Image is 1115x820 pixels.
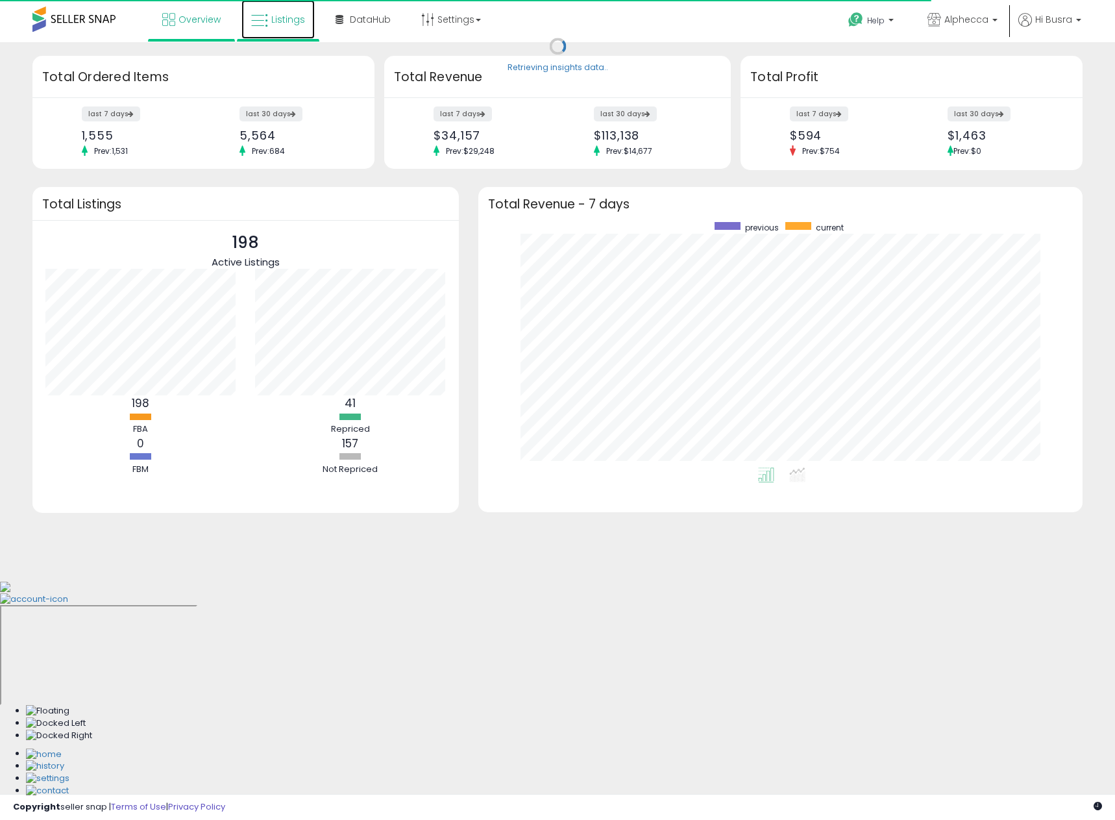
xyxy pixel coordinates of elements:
[137,436,144,451] b: 0
[790,106,848,121] label: last 7 days
[239,106,302,121] label: last 30 days
[750,68,1073,86] h3: Total Profit
[212,230,280,255] p: 198
[948,129,1060,142] div: $1,463
[394,68,721,86] h3: Total Revenue
[594,106,657,121] label: last 30 days
[26,785,69,797] img: Contact
[350,13,391,26] span: DataHub
[439,145,501,156] span: Prev: $29,248
[239,129,352,142] div: 5,564
[82,106,140,121] label: last 7 days
[867,15,885,26] span: Help
[434,129,548,142] div: $34,157
[82,129,194,142] div: 1,555
[1035,13,1072,26] span: Hi Busra
[790,129,902,142] div: $594
[26,705,69,717] img: Floating
[88,145,134,156] span: Prev: 1,531
[488,199,1073,209] h3: Total Revenue - 7 days
[312,464,389,476] div: Not Repriced
[312,423,389,436] div: Repriced
[42,199,449,209] h3: Total Listings
[132,395,149,411] b: 198
[434,106,492,121] label: last 7 days
[245,145,291,156] span: Prev: 684
[102,423,180,436] div: FBA
[953,145,981,156] span: Prev: $0
[212,255,280,269] span: Active Listings
[600,145,659,156] span: Prev: $14,677
[178,13,221,26] span: Overview
[26,717,86,730] img: Docked Left
[948,106,1011,121] label: last 30 days
[796,145,846,156] span: Prev: $754
[745,222,779,233] span: previous
[508,62,608,74] div: Retrieving insights data..
[102,464,180,476] div: FBM
[838,2,907,42] a: Help
[26,730,92,742] img: Docked Right
[26,760,64,773] img: History
[26,749,62,761] img: Home
[42,68,365,86] h3: Total Ordered Items
[271,13,305,26] span: Listings
[26,773,69,785] img: Settings
[944,13,988,26] span: Alphecca
[816,222,844,233] span: current
[594,129,708,142] div: $113,138
[1018,13,1081,42] a: Hi Busra
[848,12,864,28] i: Get Help
[345,395,356,411] b: 41
[342,436,358,451] b: 157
